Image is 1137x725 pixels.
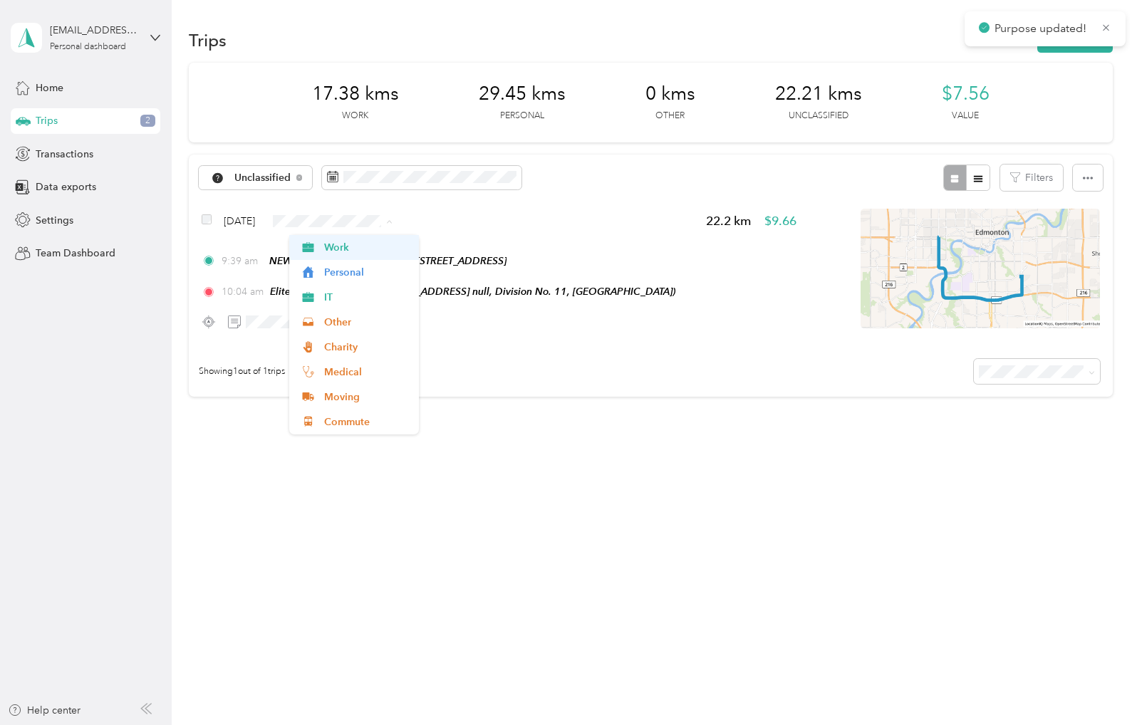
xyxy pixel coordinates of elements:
span: Charity [324,340,409,355]
p: Value [952,110,979,122]
span: Home [36,80,63,95]
span: 2 [140,115,155,127]
span: NEW Aslan Computer Systems ([STREET_ADDRESS] [269,255,507,266]
span: Data exports [36,179,96,194]
p: Unclassified [789,110,848,122]
span: $7.56 [942,83,990,105]
span: Unclassified [234,173,291,183]
div: [EMAIL_ADDRESS][DOMAIN_NAME] [50,23,139,38]
p: Purpose updated! [995,20,1090,38]
iframe: Everlance-gr Chat Button Frame [1057,645,1137,725]
p: Personal [500,110,544,122]
span: Showing 1 out of 1 trips [189,365,285,378]
p: Other [655,110,685,122]
span: Other [324,315,409,330]
span: $9.66 [764,212,796,230]
span: Transactions [36,147,93,162]
span: 0 kms [645,83,695,105]
span: Trips [36,113,58,128]
span: Settings [36,213,73,228]
span: Moving [324,390,409,405]
span: Medical [324,365,409,380]
span: Personal [324,265,409,280]
p: Work [342,110,368,122]
span: 22.2 km [706,212,752,230]
span: 9:39 am [222,254,262,268]
div: Personal dashboard [50,43,126,51]
span: 29.45 kms [479,83,566,105]
span: Elite Promo Marketing ([STREET_ADDRESS] null, Division No. 11, [GEOGRAPHIC_DATA]) [270,286,675,297]
button: Filters [1000,165,1063,191]
span: 10:04 am [222,284,264,299]
span: [DATE] [224,214,255,229]
span: IT [324,290,409,305]
span: Commute [324,414,409,429]
span: Work [324,240,409,255]
span: Team Dashboard [36,246,115,261]
h1: Trips [189,33,227,48]
button: Help center [8,703,81,718]
img: minimap [861,209,1100,328]
span: 22.21 kms [775,83,862,105]
span: 17.38 kms [312,83,399,105]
